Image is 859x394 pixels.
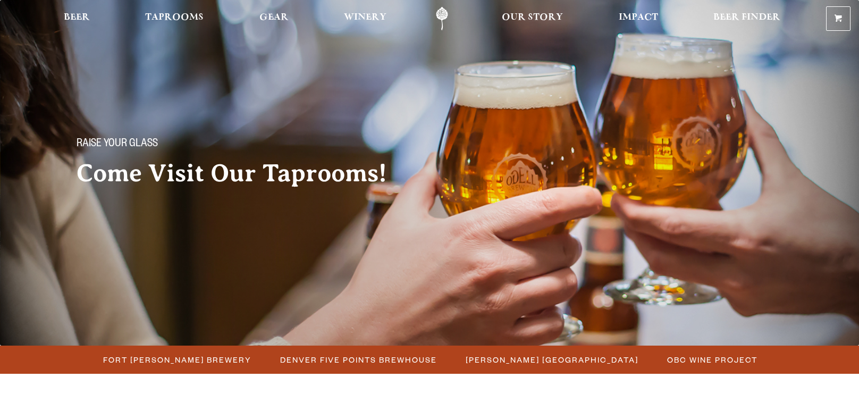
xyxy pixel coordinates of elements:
[259,13,289,22] span: Gear
[422,7,462,31] a: Odell Home
[274,352,442,367] a: Denver Five Points Brewhouse
[97,352,257,367] a: Fort [PERSON_NAME] Brewery
[103,352,251,367] span: Fort [PERSON_NAME] Brewery
[612,7,665,31] a: Impact
[64,13,90,22] span: Beer
[619,13,658,22] span: Impact
[466,352,638,367] span: [PERSON_NAME] [GEOGRAPHIC_DATA]
[502,13,563,22] span: Our Story
[280,352,437,367] span: Denver Five Points Brewhouse
[344,13,386,22] span: Winery
[77,160,408,187] h2: Come Visit Our Taprooms!
[667,352,757,367] span: OBC Wine Project
[706,7,787,31] a: Beer Finder
[337,7,393,31] a: Winery
[145,13,204,22] span: Taprooms
[57,7,97,31] a: Beer
[713,13,780,22] span: Beer Finder
[459,352,644,367] a: [PERSON_NAME] [GEOGRAPHIC_DATA]
[252,7,296,31] a: Gear
[138,7,210,31] a: Taprooms
[77,138,158,152] span: Raise your glass
[495,7,570,31] a: Our Story
[661,352,763,367] a: OBC Wine Project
